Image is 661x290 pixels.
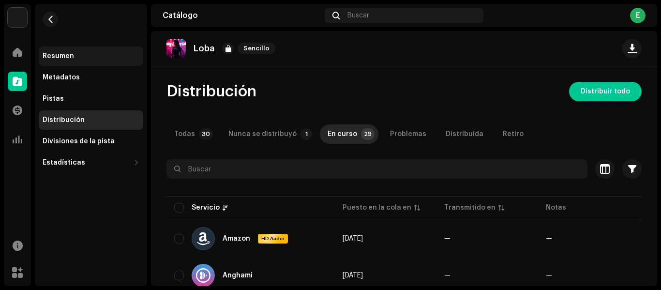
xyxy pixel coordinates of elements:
div: En curso [328,124,357,144]
span: HD Audio [259,235,287,242]
span: 8 oct 2025 [343,235,363,242]
input: Buscar [166,159,587,179]
re-a-table-badge: — [546,272,552,279]
span: Buscar [347,12,369,19]
div: Nunca se distribuyó [228,124,297,144]
p-badge: 1 [300,128,312,140]
img: ee81f53a-1a45-4f8b-b883-cb41e0153def [166,39,186,58]
p: Loba [194,44,214,54]
re-m-nav-item: Distribución [39,110,143,130]
div: Puesto en la cola en [343,203,411,213]
span: Distribución [166,82,256,101]
div: Problemas [390,124,426,144]
div: Metadatos [43,74,80,81]
div: Retiro [503,124,524,144]
span: — [444,235,451,242]
div: Distribuída [446,124,483,144]
re-m-nav-item: Divisiones de la pista [39,132,143,151]
re-a-table-badge: — [546,235,552,242]
re-m-nav-item: Metadatos [39,68,143,87]
div: Transmitido en [444,203,496,213]
div: E [630,8,646,23]
p-badge: 30 [199,128,213,140]
div: Catálogo [163,12,321,19]
re-m-nav-dropdown: Estadísticas [39,153,143,172]
span: Distribuir todo [581,82,630,101]
div: Resumen [43,52,74,60]
div: Amazon [223,235,250,242]
img: 4d5a508c-c80f-4d99-b7fb-82554657661d [8,8,27,27]
div: Servicio [192,203,220,213]
div: Anghami [223,272,253,279]
div: Todas [174,124,195,144]
div: Divisiones de la pista [43,137,115,145]
div: Distribución [43,116,85,124]
div: Pistas [43,95,64,103]
span: 8 oct 2025 [343,272,363,279]
re-m-nav-item: Resumen [39,46,143,66]
button: Distribuir todo [569,82,642,101]
div: Estadísticas [43,159,85,167]
span: — [444,272,451,279]
span: Sencillo [238,43,275,54]
re-m-nav-item: Pistas [39,89,143,108]
p-badge: 29 [361,128,375,140]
